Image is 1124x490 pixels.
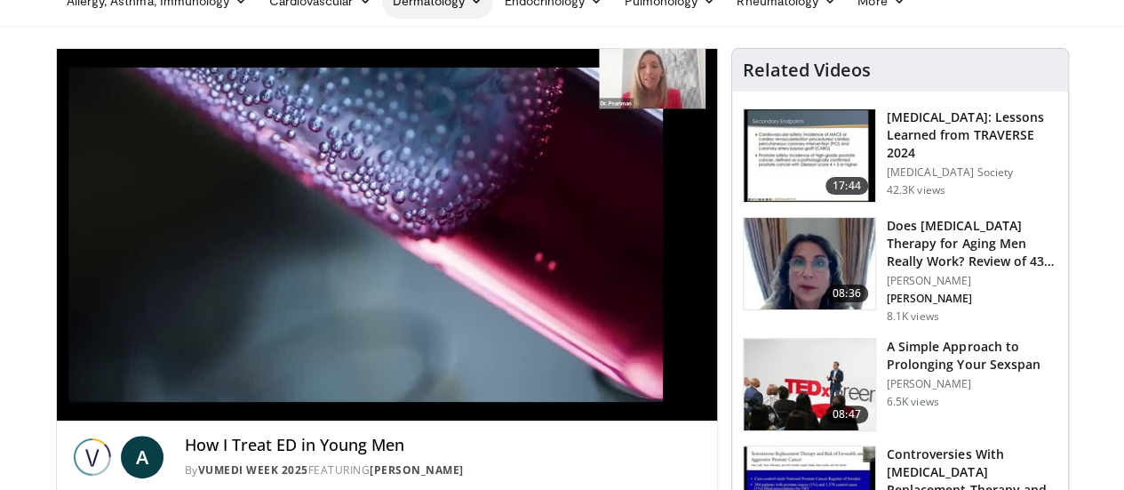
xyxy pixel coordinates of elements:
[743,60,871,81] h4: Related Videos
[887,183,945,197] p: 42.3K views
[71,436,114,478] img: Vumedi Week 2025
[887,395,939,409] p: 6.5K views
[121,436,163,478] a: A
[887,165,1057,180] p: [MEDICAL_DATA] Society
[744,109,875,202] img: 1317c62a-2f0d-4360-bee0-b1bff80fed3c.150x105_q85_crop-smart_upscale.jpg
[887,377,1057,391] p: [PERSON_NAME]
[198,462,308,478] a: Vumedi Week 2025
[743,217,1057,324] a: 08:36 Does [MEDICAL_DATA] Therapy for Aging Men Really Work? Review of 43 St… [PERSON_NAME] [PERS...
[744,339,875,431] img: c4bd4661-e278-4c34-863c-57c104f39734.150x105_q85_crop-smart_upscale.jpg
[887,108,1057,162] h3: [MEDICAL_DATA]: Lessons Learned from TRAVERSE 2024
[744,218,875,310] img: 4d4bce34-7cbb-4531-8d0c-5308a71d9d6c.150x105_q85_crop-smart_upscale.jpg
[887,292,1057,306] p: [PERSON_NAME]
[825,177,868,195] span: 17:44
[825,285,868,302] span: 08:36
[743,338,1057,432] a: 08:47 A Simple Approach to Prolonging Your Sexspan [PERSON_NAME] 6.5K views
[57,49,717,422] video-js: Video Player
[887,217,1057,270] h3: Does [MEDICAL_DATA] Therapy for Aging Men Really Work? Review of 43 St…
[887,274,1057,288] p: [PERSON_NAME]
[887,338,1057,374] h3: A Simple Approach to Prolonging Your Sexspan
[370,462,464,478] a: [PERSON_NAME]
[185,462,703,478] div: By FEATURING
[185,436,703,455] h4: How I Treat ED in Young Men
[825,406,868,423] span: 08:47
[887,309,939,324] p: 8.1K views
[743,108,1057,203] a: 17:44 [MEDICAL_DATA]: Lessons Learned from TRAVERSE 2024 [MEDICAL_DATA] Society 42.3K views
